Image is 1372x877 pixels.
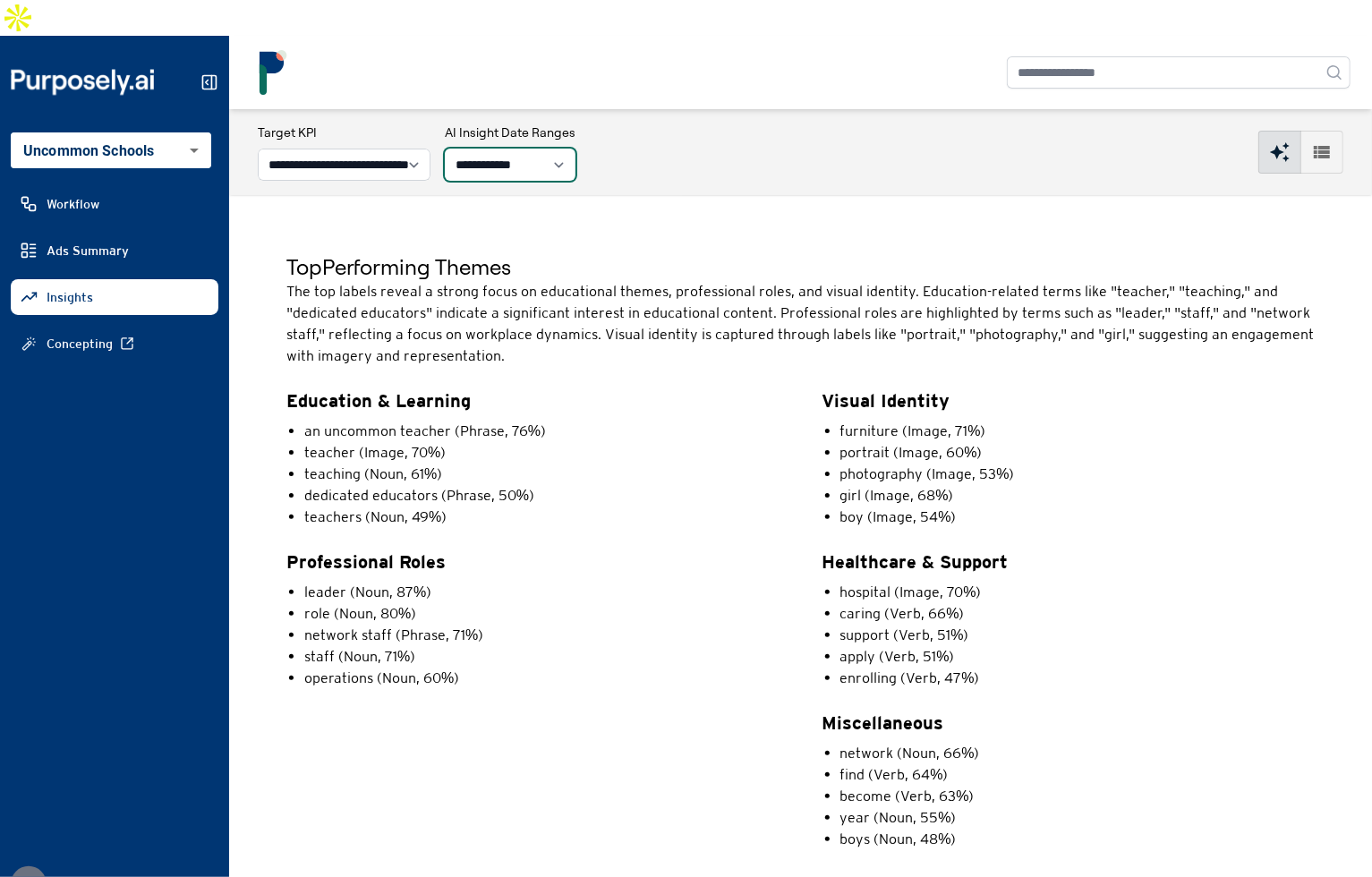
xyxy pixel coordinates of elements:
img: logo [251,50,295,95]
p: The top labels reveal a strong focus on educational themes, professional roles, and visual identi... [286,281,1315,367]
li: support (Verb, 51%) [840,625,1316,646]
li: furniture (Image, 71%) [840,421,1316,442]
strong: Professional Roles [286,551,446,572]
li: apply (Verb, 51%) [840,646,1316,668]
span: Workflow [47,195,99,213]
li: network (Noun, 66%) [840,743,1316,764]
li: year (Noun, 55%) [840,807,1316,829]
li: teaching (Noun, 61%) [304,464,780,485]
li: network staff (Phrase, 71%) [304,625,780,646]
span: Ads Summary [47,242,129,260]
li: photography (Image, 53%) [840,464,1316,485]
li: leader (Noun, 87%) [304,582,780,603]
li: become (Verb, 63%) [840,786,1316,807]
span: Concepting [47,335,113,353]
li: teacher (Image, 70%) [304,442,780,464]
strong: Healthcare & Support [822,551,1009,572]
li: enrolling (Verb, 47%) [840,668,1316,689]
li: an uncommon teacher (Phrase, 76%) [304,421,780,442]
strong: Visual Identity [822,390,950,411]
li: staff (Noun, 71%) [304,646,780,668]
h3: Target KPI [258,123,430,141]
div: Uncommon Schools [11,132,211,168]
li: boy (Image, 54%) [840,507,1316,528]
span: Insights [47,288,93,306]
li: boys (Noun, 48%) [840,829,1316,850]
li: find (Verb, 64%) [840,764,1316,786]
strong: Education & Learning [286,390,471,411]
li: caring (Verb, 66%) [840,603,1316,625]
li: operations (Noun, 60%) [304,668,780,689]
a: Ads Summary [11,233,218,268]
a: Insights [11,279,218,315]
li: girl (Image, 68%) [840,485,1316,507]
li: teachers (Noun, 49%) [304,507,780,528]
h5: Top Performing Themes [286,252,1315,281]
li: dedicated educators (Phrase, 50%) [304,485,780,507]
li: portrait (Image, 60%) [840,442,1316,464]
li: role (Noun, 80%) [304,603,780,625]
a: Concepting [11,326,218,362]
h3: AI Insight Date Ranges [445,123,575,141]
li: hospital (Image, 70%) [840,582,1316,603]
a: Workflow [11,186,218,222]
strong: Miscellaneous [822,712,944,733]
